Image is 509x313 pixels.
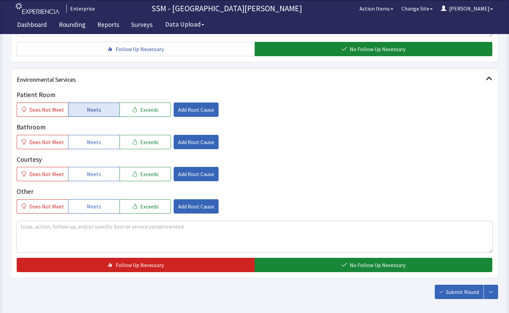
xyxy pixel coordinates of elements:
[446,288,479,296] span: Submit Round
[29,170,64,178] span: Does Not Meet
[68,167,120,181] button: Meets
[17,42,255,56] button: Follow Up Necessary
[98,3,355,14] p: SSM - [GEOGRAPHIC_DATA][PERSON_NAME]
[255,258,493,272] button: No Follow Up Necessary
[437,2,497,15] button: [PERSON_NAME]
[140,106,159,114] span: Exceeds
[178,138,214,146] span: Add Root Cause
[17,187,492,197] p: Other
[397,2,437,15] button: Change Site
[29,138,64,146] span: Does Not Meet
[126,17,158,34] a: Surveys
[178,170,214,178] span: Add Root Cause
[120,103,171,117] button: Exceeds
[120,199,171,214] button: Exceeds
[178,202,214,210] span: Add Root Cause
[54,17,91,34] a: Rounding
[120,135,171,149] button: Exceeds
[17,75,486,84] span: Environmental Services
[174,103,219,117] button: Add Root Cause
[87,138,101,146] span: Meets
[174,167,219,181] button: Add Root Cause
[29,106,64,114] span: Does Not Meet
[68,135,120,149] button: Meets
[87,202,101,210] span: Meets
[17,199,68,214] button: Does Not Meet
[29,202,64,210] span: Does Not Meet
[16,3,59,14] img: experiencia_logo.png
[87,106,101,114] span: Meets
[17,167,68,181] button: Does Not Meet
[17,90,492,100] p: Patient Room
[68,199,120,214] button: Meets
[17,155,492,165] p: Courtesy
[17,122,492,132] p: Bathroom
[116,261,164,269] span: Follow Up Necessary
[120,167,171,181] button: Exceeds
[140,170,159,178] span: Exceeds
[116,45,164,53] span: Follow Up Necessary
[66,4,95,13] div: Enterprise
[350,45,405,53] span: No Follow Up Necessary
[17,135,68,149] button: Does Not Meet
[435,285,483,299] button: Submit Round
[12,17,52,34] a: Dashboard
[355,2,397,15] button: Action Items
[174,199,219,214] button: Add Root Cause
[174,135,219,149] button: Add Root Cause
[92,17,124,34] a: Reports
[350,261,405,269] span: No Follow Up Necessary
[68,103,120,117] button: Meets
[255,42,493,56] button: No Follow Up Necessary
[87,170,101,178] span: Meets
[140,138,159,146] span: Exceeds
[161,18,208,31] button: Data Upload
[17,103,68,117] button: Does Not Meet
[140,202,159,210] span: Exceeds
[178,106,214,114] span: Add Root Cause
[17,258,255,272] button: Follow Up Necessary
